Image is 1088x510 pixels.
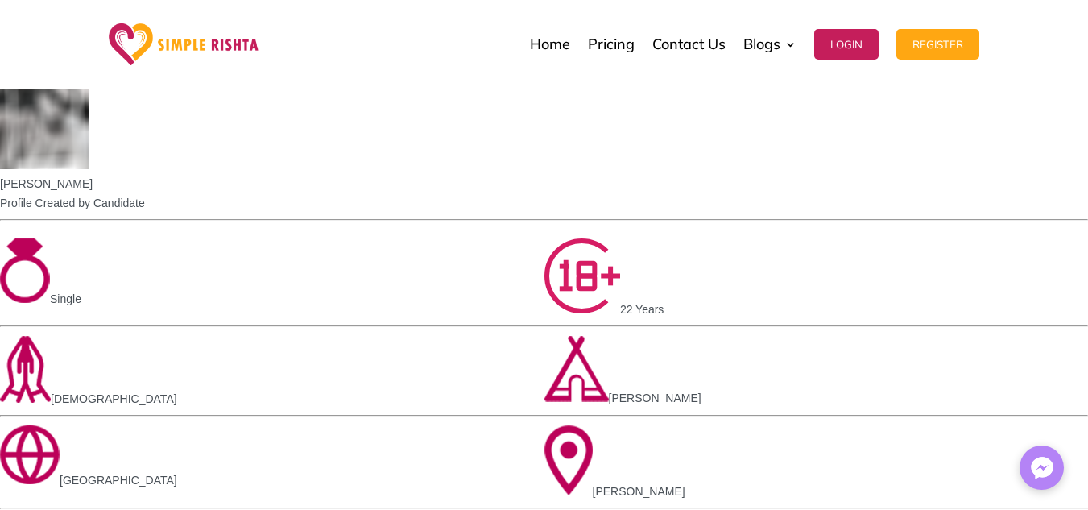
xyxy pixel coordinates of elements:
[60,474,177,487] span: [GEOGRAPHIC_DATA]
[593,485,685,498] span: [PERSON_NAME]
[743,4,796,85] a: Blogs
[530,4,570,85] a: Home
[51,392,177,405] span: [DEMOGRAPHIC_DATA]
[50,292,81,305] span: Single
[609,392,701,404] span: [PERSON_NAME]
[896,29,979,60] button: Register
[814,29,879,60] button: Login
[652,4,726,85] a: Contact Us
[814,4,879,85] a: Login
[620,303,664,316] span: 22 Years
[896,4,979,85] a: Register
[588,4,635,85] a: Pricing
[1026,452,1058,484] img: Messenger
